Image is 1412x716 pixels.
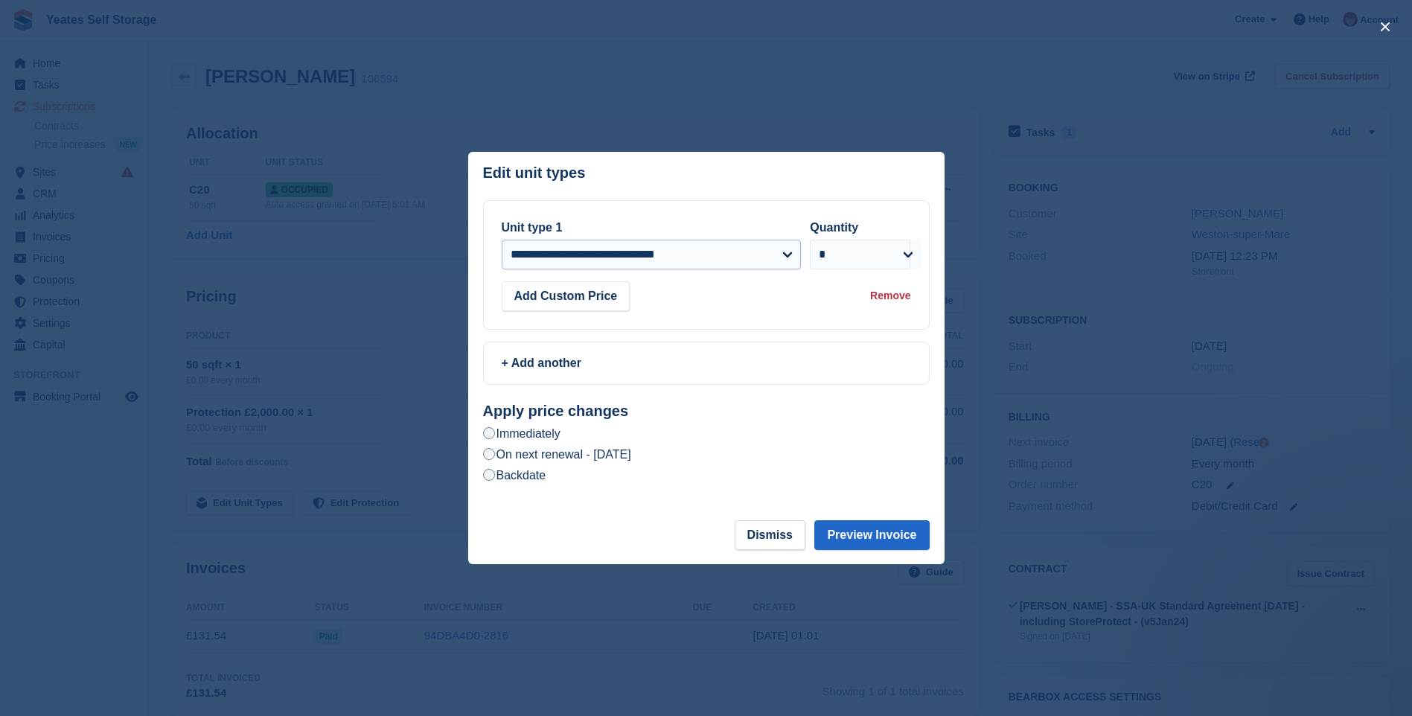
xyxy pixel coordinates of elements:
[735,520,805,550] button: Dismiss
[483,426,560,441] label: Immediately
[483,403,629,419] strong: Apply price changes
[483,447,631,462] label: On next renewal - [DATE]
[1373,15,1397,39] button: close
[814,520,929,550] button: Preview Invoice
[483,467,546,483] label: Backdate
[483,164,586,182] p: Edit unit types
[502,281,630,311] button: Add Custom Price
[810,221,858,234] label: Quantity
[502,354,911,372] div: + Add another
[483,469,495,481] input: Backdate
[483,427,495,439] input: Immediately
[483,342,930,385] a: + Add another
[870,288,910,304] div: Remove
[502,221,563,234] label: Unit type 1
[483,448,495,460] input: On next renewal - [DATE]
